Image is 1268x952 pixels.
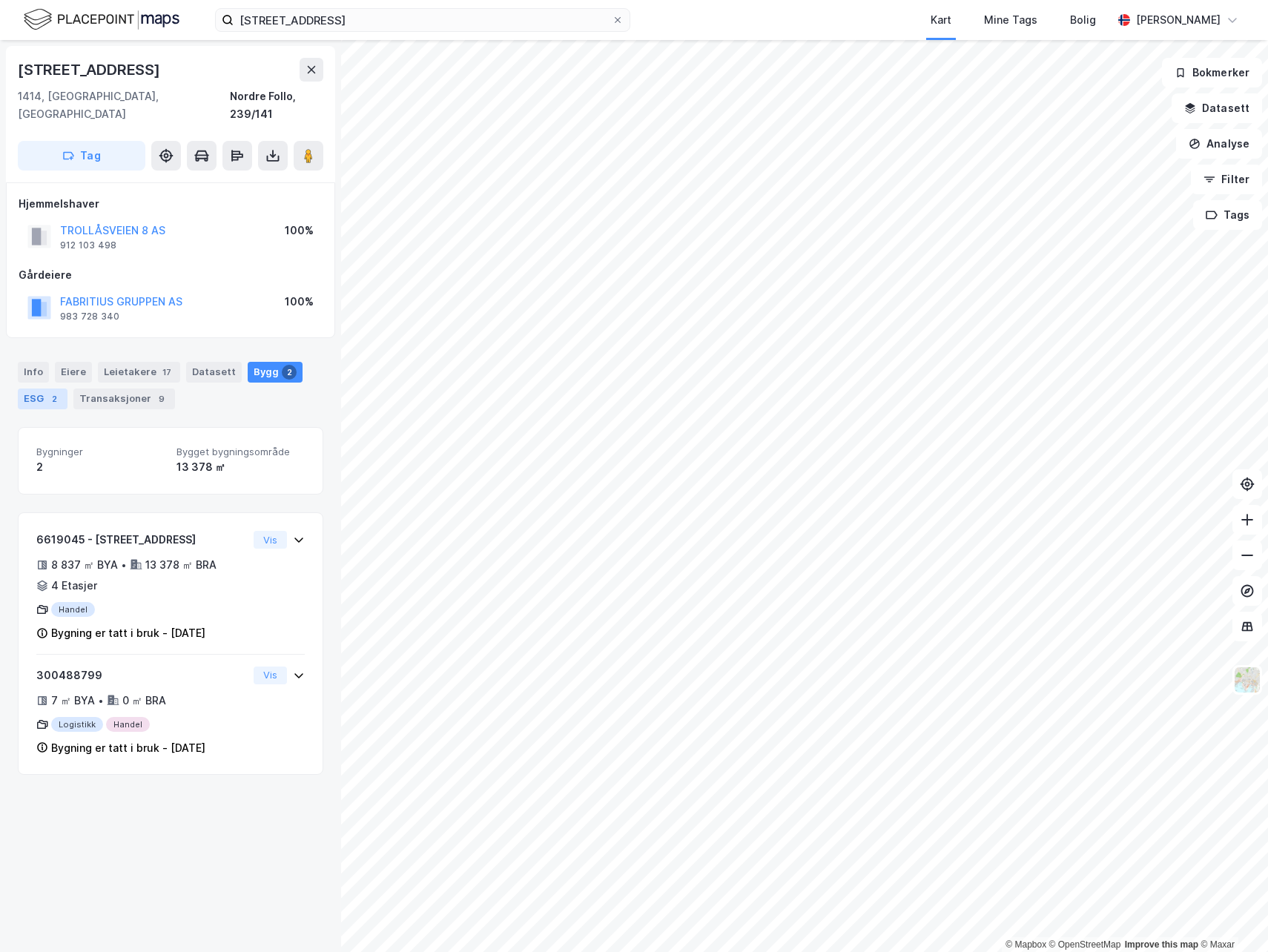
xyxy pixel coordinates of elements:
div: Info [18,362,49,383]
iframe: Chat Widget [1194,881,1268,952]
div: 4 Etasjer [51,577,97,595]
div: Transaksjoner [73,389,175,409]
div: [STREET_ADDRESS] [18,58,163,82]
button: Filter [1191,165,1262,194]
div: Kart [931,11,951,29]
div: Hjemmelshaver [19,195,323,213]
button: Vis [254,531,287,549]
div: Leietakere [98,362,180,383]
div: 912 103 498 [60,239,116,251]
button: Vis [254,667,287,684]
span: Bygget bygningsområde [176,446,305,458]
span: Bygninger [36,446,165,458]
button: Tag [18,141,145,171]
div: Bygning er tatt i bruk - [DATE] [51,739,205,757]
div: 100% [285,222,314,239]
button: Tags [1193,200,1262,230]
div: Gårdeiere [19,266,323,284]
div: 2 [47,391,62,406]
div: 6619045 - [STREET_ADDRESS] [36,531,248,549]
div: • [121,559,127,571]
div: ESG [18,389,67,409]
div: Nordre Follo, 239/141 [230,87,323,123]
div: 100% [285,293,314,311]
div: 300488799 [36,667,248,684]
div: Datasett [186,362,242,383]
div: 2 [36,458,165,476]
div: Bygning er tatt i bruk - [DATE] [51,624,205,642]
div: 1414, [GEOGRAPHIC_DATA], [GEOGRAPHIC_DATA] [18,87,230,123]
div: • [98,695,104,707]
img: logo.f888ab2527a4732fd821a326f86c7f29.svg [24,7,179,33]
div: 17 [159,365,174,380]
div: Bolig [1070,11,1096,29]
div: 9 [154,391,169,406]
div: Mine Tags [984,11,1037,29]
div: 8 837 ㎡ BYA [51,556,118,574]
button: Analyse [1176,129,1262,159]
div: 2 [282,365,297,380]
button: Bokmerker [1162,58,1262,87]
img: Z [1233,666,1261,694]
div: Eiere [55,362,92,383]
div: Kontrollprogram for chat [1194,881,1268,952]
a: OpenStreetMap [1049,939,1121,950]
div: 13 378 ㎡ [176,458,305,476]
div: 983 728 340 [60,311,119,323]
div: 7 ㎡ BYA [51,692,95,710]
a: Improve this map [1125,939,1198,950]
div: 13 378 ㎡ BRA [145,556,217,574]
div: [PERSON_NAME] [1136,11,1221,29]
div: 0 ㎡ BRA [122,692,166,710]
button: Datasett [1172,93,1262,123]
input: Søk på adresse, matrikkel, gårdeiere, leietakere eller personer [234,9,612,31]
a: Mapbox [1006,939,1046,950]
div: Bygg [248,362,303,383]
